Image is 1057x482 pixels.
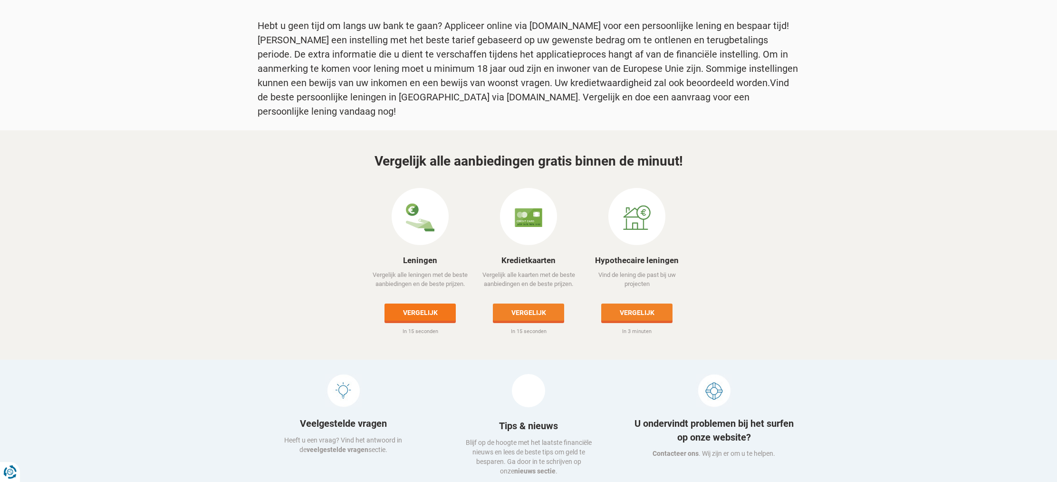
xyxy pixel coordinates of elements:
div: U ondervindt problemen bij het surfen op onze website? [628,407,799,444]
img: Read our faqs [696,374,732,407]
div: Hebt u geen tijd om langs uw bank te gaan? Appliceer online via [DOMAIN_NAME] voor een persoonlij... [258,19,799,118]
a: Leningen [403,256,437,265]
p: Vergelijk alle kaarten met de beste aanbiedingen en de beste prijzen. [475,271,582,296]
div: Blijf op de hoogte met het laatste financiële nieuws en lees de beste tips om geld te besparen. G... [443,433,614,476]
span: No Cost Attached [512,374,545,407]
div: . Wij zijn er om u te helpen. [628,444,799,458]
div: Heeft u een vraag? Vind het antwoord in de sectie. [258,431,429,454]
h3: Vergelijk alle aanbiedingen gratis binnen de minuut! [258,154,799,169]
a: Vergelijk [601,304,673,321]
img: Hypothecaire leningen [623,203,651,232]
div: Veelgestelde vragen [258,407,429,431]
p: In 15 seconden [367,328,474,335]
a: Contacteer ons [653,450,699,457]
a: veelgestelde vragen [307,446,368,453]
img: Kredietkaarten [514,203,543,232]
a: Vergelijk [493,304,564,321]
p: Vind de lening die past bij uw projecten [584,271,691,296]
a: Vergelijk [384,304,456,321]
a: Kredietkaarten [501,256,556,265]
a: nieuws sectie [514,467,556,475]
p: In 15 seconden [475,328,582,335]
div: Tips & nieuws [443,410,614,433]
img: Seek answers [325,374,362,407]
p: In 3 minuten [584,328,691,335]
img: Leningen [406,203,434,232]
a: Hypothecaire leningen [595,256,679,265]
p: Vergelijk alle leningen met de beste aanbiedingen en de beste prijzen. [367,271,474,296]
